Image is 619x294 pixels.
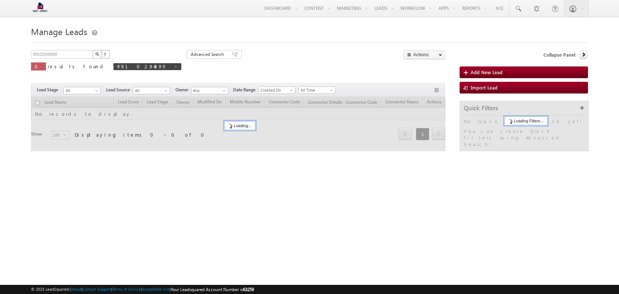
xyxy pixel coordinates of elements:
[133,87,168,94] span: All
[258,87,295,94] a: Created On
[71,287,81,291] a: About
[224,121,255,130] div: Loading...
[31,286,254,293] span: © 2025 LeadSquared | | | | |
[112,287,141,291] a: Terms of Service
[142,287,170,291] a: Acceptable Use
[117,63,170,69] span: 9910294890
[298,87,336,94] a: All Time
[543,51,575,58] span: Collapse Panel
[133,87,170,94] a: All
[82,287,111,291] a: Contact Support
[95,52,99,56] img: Search
[31,26,87,37] span: Manage Leads
[299,87,333,93] span: All Time
[233,87,258,93] span: Date Range
[101,50,110,59] button: ?
[106,87,133,93] span: Lead Source
[243,287,254,292] span: 63259
[48,63,106,69] span: results found
[175,87,191,93] span: Owner
[191,87,228,94] input: Type to Search
[191,51,226,58] span: Advanced Search
[259,87,293,93] span: Created On
[64,87,98,94] span: All
[37,87,63,93] span: Lead Stage
[471,69,503,75] span: Add New Lead
[218,87,228,95] a: Show All Items
[171,287,254,292] span: Your Leadsquared Account Number is
[403,50,445,59] button: Actions
[35,63,42,69] span: 0
[31,2,49,15] img: Custom Logo
[104,51,107,57] span: ?
[504,117,548,125] div: Loading Filters...
[63,87,101,94] a: All
[471,84,498,91] span: Import Lead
